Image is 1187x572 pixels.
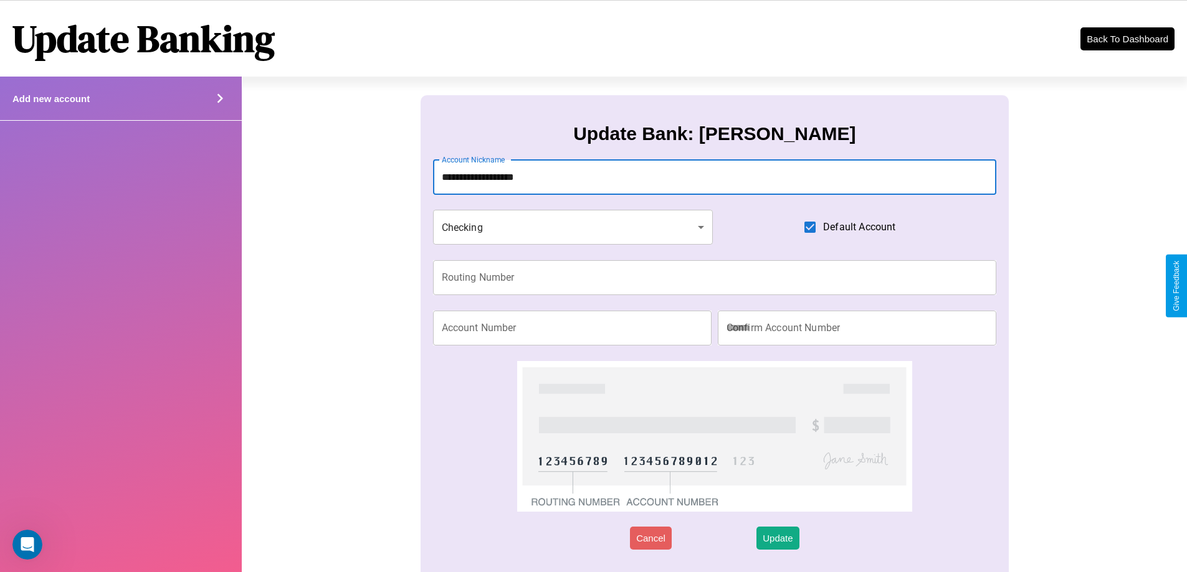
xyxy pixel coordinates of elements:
h1: Update Banking [12,13,275,64]
div: Give Feedback [1172,261,1181,311]
h4: Add new account [12,93,90,104]
img: check [517,361,912,512]
button: Back To Dashboard [1080,27,1175,50]
button: Update [756,527,799,550]
div: Checking [433,210,713,245]
button: Cancel [630,527,672,550]
h3: Update Bank: [PERSON_NAME] [573,123,856,144]
span: Default Account [823,220,895,235]
iframe: Intercom live chat [12,530,42,560]
label: Account Nickname [442,154,505,165]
